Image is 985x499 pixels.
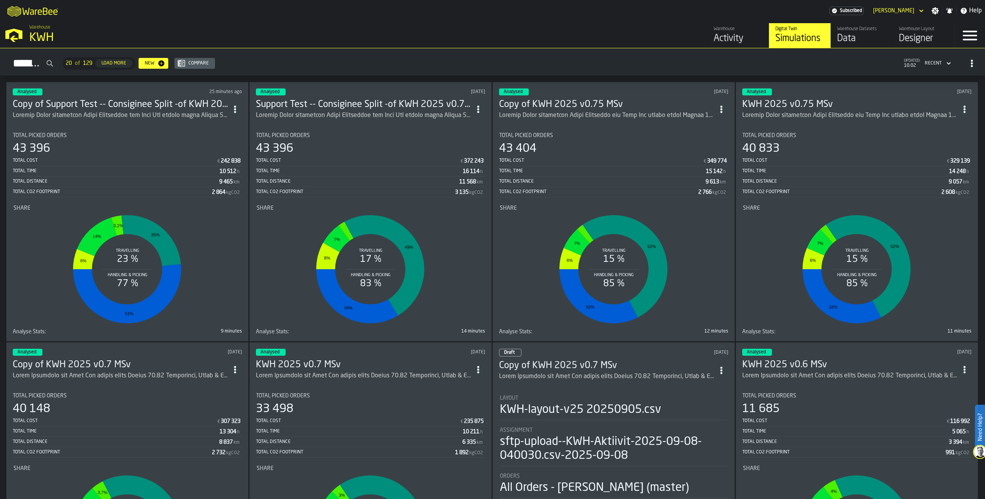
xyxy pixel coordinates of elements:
div: Stat Value [706,168,723,175]
h3: Copy of KWH 2025 v0.7 MSv [13,359,228,371]
div: Total Distance [256,179,459,184]
div: Updated: 12/09/2025, 10.37.26 Created: 12/09/2025, 9.23.30 [873,89,972,95]
div: Stat Value [698,189,712,195]
div: Title [14,465,241,472]
div: Title [14,205,241,211]
div: Activity [714,32,763,45]
div: Minor Assigment and Item Set issues fixed Latest 28.08 Assignment, Items & Orders data Latest 28.... [499,372,714,381]
span: Help [969,6,982,15]
div: Stat Value [219,439,233,445]
div: stat-Total Picked Orders [256,132,485,197]
div: 9 minutes [129,329,242,334]
div: Stat Value [949,179,962,185]
div: Stat Value [212,189,225,195]
div: Title [500,395,728,401]
div: Total Distance [13,439,219,445]
div: stat-Analyse Stats: [742,329,971,335]
div: 40 833 [742,142,780,156]
div: Stat Value [463,168,479,175]
div: Total Time [742,168,949,174]
div: stat-Share [500,205,728,327]
span: of [75,60,80,66]
div: Updated: 11/09/2025, 8.55.32 Created: 05/09/2025, 8.38.38 [386,350,486,355]
h3: Copy of Support Test -- Consiginee Split -of KWH 2025 v0.75 MSv [13,98,228,111]
div: Updated Agent suoritteet Minor Assigment and Item Set issues fixed Latest 28.08 Assignment, Items... [499,111,714,120]
a: link-to-/wh/i/4fb45246-3b77-4bb5-b880-c337c3c5facb/simulations [769,23,831,48]
div: Stat Value [459,179,476,185]
div: ItemListCard-DashboardItemContainer [736,82,978,341]
div: ItemListCard-DashboardItemContainer [249,82,492,341]
div: 33 498 [256,402,293,416]
div: Title [256,132,485,139]
span: Share [743,205,760,211]
div: Total Time [13,429,220,434]
span: Analyse Stats: [256,329,289,335]
div: Total Cost [256,418,460,424]
div: Stat Value [212,450,225,456]
div: Title [257,465,484,472]
a: link-to-/wh/i/4fb45246-3b77-4bb5-b880-c337c3c5facb/settings/billing [829,7,864,15]
span: € [217,419,220,424]
div: Total Distance [13,179,219,184]
h3: Copy of KWH 2025 v0.75 MSv [499,98,714,111]
span: h [237,429,240,435]
span: Analysed [747,350,766,355]
div: Lorem Ipsumdolo sit Amet Con adipis elits Doeius 70.82 Temporinci, Utlab & Etdolo magn Aliqua 92.... [742,371,958,380]
div: stat-Analyse Stats: [256,329,485,335]
div: Stat Value [706,179,719,185]
div: Lorem Ipsumdolo sit Amet Con adipis elits Doeius 70.82 Temporinci, Utlab & Etdolo magn Aliqua 92.... [499,372,714,381]
span: € [460,159,463,164]
span: Share [14,205,30,211]
div: Total CO2 Footprint [256,450,455,455]
span: Share [500,205,517,211]
span: Analysed [261,350,279,355]
div: Title [499,132,728,139]
h3: KWH 2025 v0.6 MSv [742,359,958,371]
div: Simulations [775,32,824,45]
div: ButtonLoadMore-Load More-Prev-First-Last [59,57,139,70]
div: All Orders - [PERSON_NAME] (master) [500,481,689,495]
span: € [947,159,949,164]
div: Stat Value [220,168,236,175]
span: km [234,440,240,445]
div: Updated: 17/09/2025, 18.25.04 Created: 17/09/2025, 9.32.18 [386,89,486,95]
span: Analysed [504,90,523,94]
div: Title [13,329,126,335]
div: Total CO2 Footprint [742,450,946,455]
a: link-to-/wh/i/4fb45246-3b77-4bb5-b880-c337c3c5facb/data [831,23,892,48]
span: kgCO2 [469,190,483,195]
div: KWH-layout-v25 20250905.csv [500,403,661,417]
div: Stat Value [455,450,469,456]
span: h [723,169,726,175]
h3: KWH 2025 v0.7 MSv [256,359,471,371]
section: card-SimulationDashboardCard-analyzed [13,126,242,335]
div: status-3 2 [742,349,772,356]
section: card-SimulationDashboardCard-analyzed [742,126,971,335]
span: Warehouse [29,25,50,30]
span: Total Picked Orders [13,132,67,139]
section: card-SimulationDashboardCard-analyzed [256,126,485,335]
span: h [966,429,969,435]
div: Stat Value [220,429,236,435]
div: Title [13,393,242,399]
div: Stat Value [946,450,955,456]
div: DropdownMenuValue-Mikael Svennas [870,6,925,15]
div: stat-Share [14,205,241,327]
div: Loremip Dolor sitametcon Adipi Elitseddoe tem Inci Utl etdolo magna Aliqua 50.87 Enimadmini, Veni... [256,111,471,120]
label: button-toggle-Menu [955,23,985,48]
div: Stat Value [462,439,476,445]
div: Title [257,205,484,211]
div: 43 404 [499,142,537,156]
div: Stat Value [949,168,966,175]
div: Total Distance [742,439,949,445]
div: Total Time [256,429,463,434]
span: Total Picked Orders [742,132,796,139]
div: status-3 2 [13,349,42,356]
div: ItemListCard-DashboardItemContainer [492,82,735,341]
